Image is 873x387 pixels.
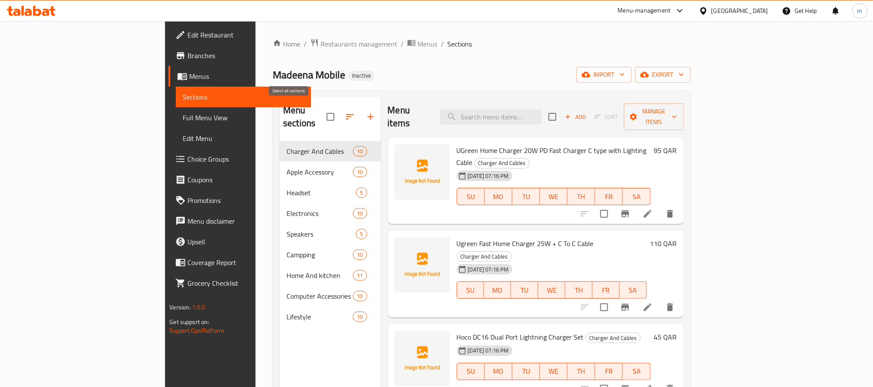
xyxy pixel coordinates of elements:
span: Speakers [287,229,356,239]
a: Menus [407,38,437,50]
a: Upsell [168,231,311,252]
a: Branches [168,45,311,66]
span: Select section [543,108,561,126]
div: Campping10 [280,244,380,265]
span: Home And kitchen [287,270,353,281]
span: Full Menu View [183,112,304,123]
span: 1.0.0 [192,302,206,313]
a: Sections [176,87,311,107]
div: Charger And Cables [457,251,512,262]
button: delete [660,297,680,318]
span: Computer Accessories [287,291,353,301]
span: TH [569,284,589,296]
div: items [353,270,367,281]
span: MO [488,365,509,378]
button: WE [538,281,565,299]
div: Inactive [349,71,374,81]
button: Add section [360,106,381,127]
span: SU [461,365,481,378]
span: Apple Accessory [287,167,353,177]
span: [DATE] 07:16 PM [465,265,512,274]
button: delete [660,203,680,224]
span: 5 [356,230,366,238]
button: WE [540,363,567,380]
button: import [577,67,632,83]
div: Home And kitchen11 [280,265,380,286]
div: Headset5 [280,182,380,203]
nav: breadcrumb [273,38,690,50]
span: SA [626,365,647,378]
button: export [635,67,691,83]
div: Menu-management [618,6,671,16]
button: Branch-specific-item [615,203,636,224]
span: SU [461,284,481,296]
span: 11 [353,272,366,280]
span: Get support on: [169,316,209,328]
img: Hoco DC16 Dual Port Lightning Charger Set [395,331,450,386]
a: Choice Groups [168,149,311,169]
a: Restaurants management [310,38,397,50]
button: MO [485,188,512,205]
span: Select to update [595,205,613,223]
span: Edit Menu [183,133,304,144]
span: TU [516,190,536,203]
button: MO [485,363,512,380]
button: Add [561,110,589,124]
div: items [353,146,367,156]
h2: Menu items [388,104,430,130]
span: Menus [189,71,304,81]
a: Grocery Checklist [168,273,311,293]
a: Edit Menu [176,128,311,149]
span: Sort sections [340,106,360,127]
div: items [356,187,367,198]
span: WE [543,365,564,378]
button: Branch-specific-item [615,297,636,318]
a: Menu disclaimer [168,211,311,231]
div: Campping [287,250,353,260]
span: Manage items [631,106,677,128]
a: Edit menu item [642,302,653,312]
span: Select to update [595,298,613,316]
div: items [353,291,367,301]
button: SA [623,188,650,205]
li: / [401,39,404,49]
button: SA [623,363,650,380]
span: Add [564,112,587,122]
div: Computer Accessories10 [280,286,380,306]
span: Restaurants management [321,39,397,49]
span: Branches [187,50,304,61]
span: SA [626,190,647,203]
span: Coverage Report [187,257,304,268]
span: WE [542,284,562,296]
a: Coverage Report [168,252,311,273]
span: Sections [447,39,472,49]
span: Coupons [187,175,304,185]
span: Menu disclaimer [187,216,304,226]
span: Edit Restaurant [187,30,304,40]
div: Electronics [287,208,353,218]
span: FR [599,365,619,378]
button: MO [484,281,511,299]
img: Ugreen Fast Home Charger 25W + C To C Cable [395,237,450,293]
button: SU [457,188,485,205]
span: FR [599,190,619,203]
span: Lifestyle [287,312,353,322]
h6: 95 QAR [654,144,677,156]
button: TH [567,363,595,380]
div: Apple Accessory10 [280,162,380,182]
div: Charger And Cables10 [280,141,380,162]
button: FR [592,281,620,299]
span: Headset [287,187,356,198]
span: Upsell [187,237,304,247]
span: FR [596,284,616,296]
span: Promotions [187,195,304,206]
a: Support.OpsPlatform [169,325,224,336]
span: 10 [353,292,366,300]
span: Charger And Cables [586,333,640,343]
